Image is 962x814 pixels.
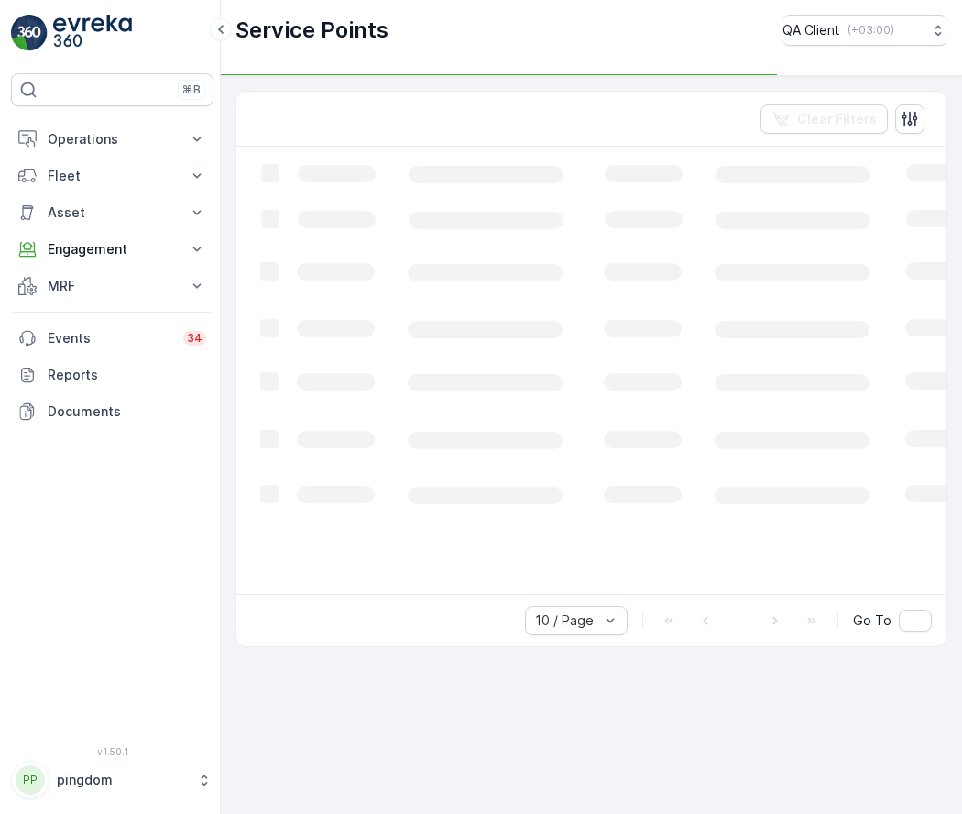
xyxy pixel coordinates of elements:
[11,357,213,393] a: Reports
[853,611,891,630] span: Go To
[11,761,213,799] button: PPpingdom
[48,366,206,384] p: Reports
[48,329,172,347] p: Events
[182,82,201,97] p: ⌘B
[11,231,213,268] button: Engagement
[782,21,840,39] p: QA Client
[782,15,947,46] button: QA Client(+03:00)
[11,268,213,304] button: MRF
[48,402,206,421] p: Documents
[11,393,213,430] a: Documents
[53,15,132,51] img: logo_light-DOdMpM7g.png
[847,23,894,38] p: ( +03:00 )
[57,771,188,789] p: pingdom
[16,765,45,795] div: PP
[11,158,213,194] button: Fleet
[11,320,213,357] a: Events34
[11,121,213,158] button: Operations
[48,203,177,222] p: Asset
[11,194,213,231] button: Asset
[11,15,48,51] img: logo
[11,746,213,757] span: v 1.50.1
[48,130,177,148] p: Operations
[48,167,177,185] p: Fleet
[187,331,202,346] p: 34
[760,104,888,134] button: Clear Filters
[235,16,388,45] p: Service Points
[48,277,177,295] p: MRF
[48,240,177,258] p: Engagement
[797,110,877,128] p: Clear Filters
